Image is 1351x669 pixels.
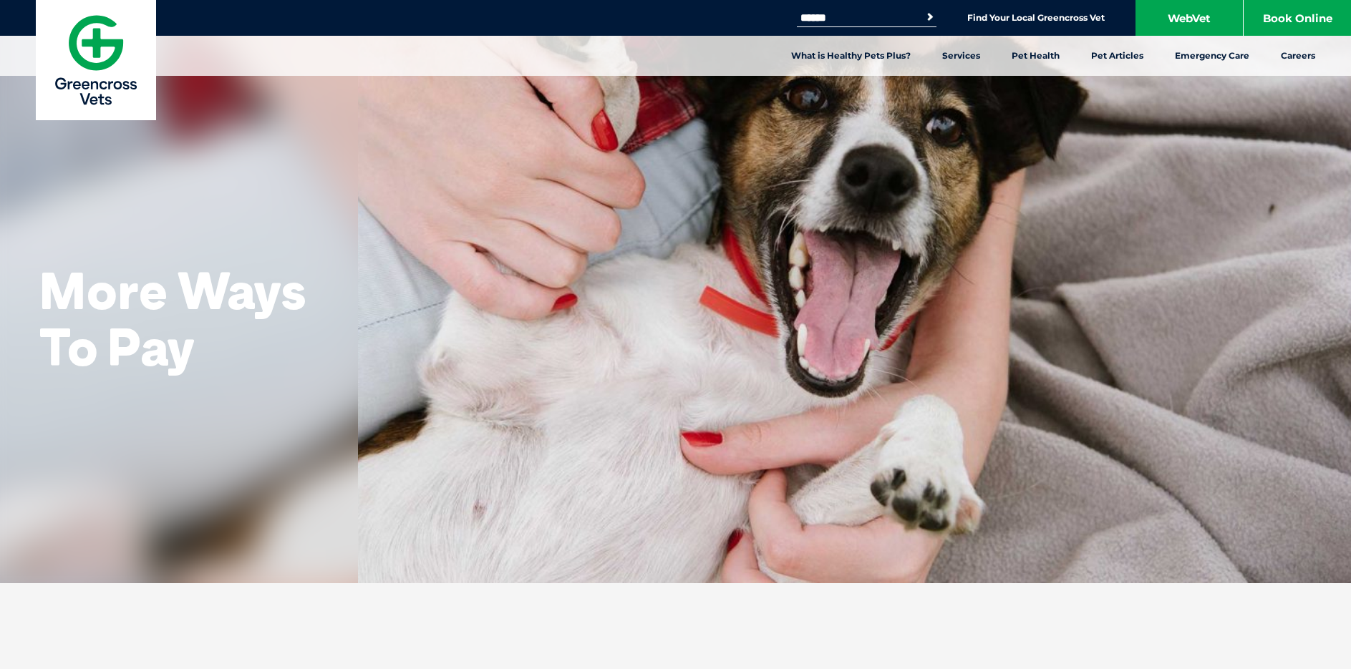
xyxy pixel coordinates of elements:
[967,12,1105,24] a: Find Your Local Greencross Vet
[1265,36,1331,76] a: Careers
[923,10,937,24] button: Search
[775,36,926,76] a: What is Healthy Pets Plus?
[926,36,996,76] a: Services
[39,262,319,375] h2: More Ways To Pay
[996,36,1075,76] a: Pet Health
[1159,36,1265,76] a: Emergency Care
[1075,36,1159,76] a: Pet Articles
